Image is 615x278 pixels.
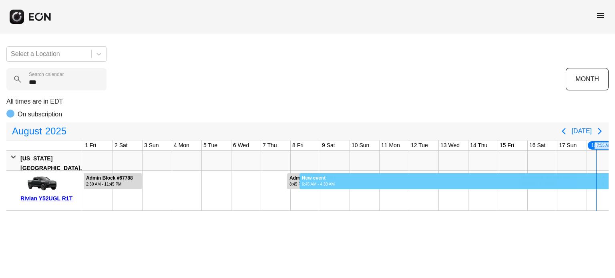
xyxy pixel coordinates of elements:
button: August2025 [7,123,71,139]
div: Rivian Y52UGL R1T [20,194,80,203]
div: 16 Sat [528,140,547,150]
span: August [10,123,44,139]
div: 14 Thu [468,140,489,150]
button: Next page [592,123,608,139]
div: [US_STATE][GEOGRAPHIC_DATA], [GEOGRAPHIC_DATA] [20,154,82,182]
div: 5 Tue [202,140,219,150]
div: 6 Wed [231,140,251,150]
div: 11 Mon [380,140,402,150]
div: 17 Sun [557,140,578,150]
div: 1 Fri [83,140,98,150]
div: 10 Sun [350,140,371,150]
div: 12 Tue [409,140,430,150]
label: Search calendar [29,71,64,78]
div: 7 Thu [261,140,279,150]
div: 9 Sat [320,140,337,150]
div: 13 Wed [439,140,461,150]
div: 2 Sat [113,140,129,150]
div: 4 Mon [172,140,191,150]
div: 3 Sun [143,140,161,150]
button: [DATE] [572,124,592,138]
p: All times are in EDT [6,97,609,106]
span: menu [596,11,605,20]
span: 2025 [44,123,68,139]
div: 18 Mon [587,140,614,150]
button: MONTH [566,68,609,90]
div: 15 Fri [498,140,516,150]
img: car [20,174,60,194]
div: 8 Fri [291,140,305,150]
p: On subscription [18,110,62,119]
button: Previous page [556,123,572,139]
